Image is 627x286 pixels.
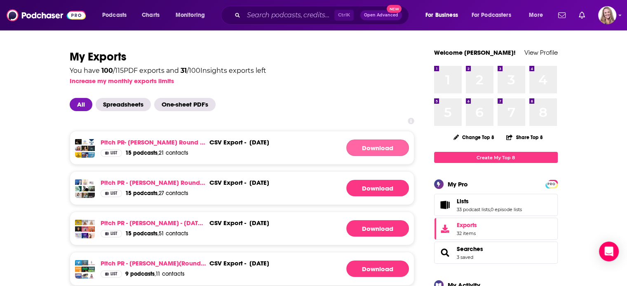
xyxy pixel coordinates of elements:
[110,191,117,195] span: List
[529,9,543,21] span: More
[437,199,453,211] a: Lists
[346,220,409,237] a: Generating File
[244,9,334,22] input: Search podcasts, credits, & more...
[181,67,187,74] span: 31
[425,9,458,21] span: For Business
[82,233,88,239] img: Sh!t That Goes On In Our Heads
[136,9,164,22] a: Charts
[82,179,88,186] img: Bold Business. Bold Faith. | Christian Business Coaching, Marketing Strategy, High Ticket Sales, ...
[88,146,95,152] img: Small Business Rundown
[75,226,82,233] img: State Of Mind with Maurice Benard
[88,226,95,233] img: The Goal Digger Podcast | Top Business and Marketing Podcast for Creatives, Entrepreneurs, and Wo...
[466,9,523,22] button: open menu
[70,77,174,85] button: Increase my monthly exports limits
[360,10,402,20] button: Open AdvancedNew
[88,152,95,159] img: The Good Advice Podcast: Do Business Better with Blake Binns
[82,267,88,273] img: Transfix
[457,245,483,253] a: Searches
[457,221,477,229] span: Exports
[547,181,557,187] a: PRO
[125,270,155,277] span: 9 podcasts
[110,232,117,236] span: List
[387,5,402,13] span: New
[490,207,491,212] span: ,
[364,13,398,17] span: Open Advanced
[547,181,557,187] span: PRO
[88,186,95,193] img: Next Level Podcast with Michael McIntyre
[598,6,616,24] img: User Profile
[75,179,82,186] img: The Carey Nieuwhof Leadership Podcast
[457,198,469,205] span: Lists
[209,259,246,267] div: export -
[82,146,88,152] img: The C-Suite Mentor - Business Growth for Small Business Leaders with Theresa Cantley
[75,186,82,193] img: The Faith & Work Podcast
[75,260,82,267] img: PayPod: The Payments and Fintech Podcast
[209,179,246,186] div: export -
[88,267,95,273] img: Trucking Matters From Reliance Partners
[523,9,553,22] button: open menu
[154,98,216,111] span: One-sheet PDF's
[249,259,269,267] div: [DATE]
[555,8,569,22] a: Show notifications dropdown
[434,152,558,163] a: Create My Top 8
[101,67,113,74] span: 100
[75,139,82,146] img: The Small Business School Podcast
[575,8,588,22] a: Show notifications dropdown
[70,98,92,111] span: All
[346,260,409,277] a: Generating File
[70,98,96,111] button: All
[209,179,222,186] span: csv
[82,152,88,159] img: The Duct Tape Marketing Podcast
[209,219,222,227] span: csv
[125,270,185,278] a: 9 podcasts,11 contacts
[598,6,616,24] span: Logged in as KirstinPitchPR
[88,179,95,186] img: Christian Business Insights
[437,247,453,258] a: Searches
[88,273,95,280] img: Trucking Risk and Insurance Podcast
[249,219,269,227] div: [DATE]
[88,233,95,239] img: The Fearless Female Entrepreneur
[434,242,558,264] span: Searches
[457,207,490,212] a: 33 podcast lists
[75,267,82,273] img: Payments on Fire™
[125,230,157,237] span: 15 podcasts
[346,140,409,156] a: Generating File
[82,260,88,267] img: The Grawe Pod
[75,193,82,199] img: The Do Gooders Podcast
[88,260,95,267] img: Kev Talks - REAL World Global Logistics
[125,230,188,237] a: 15 podcasts,51 contacts
[599,242,619,261] div: Open Intercom Messenger
[434,218,558,240] a: Exports
[209,259,222,267] span: csv
[449,132,500,142] button: Change Top 8
[457,254,473,260] a: 3 saved
[491,207,522,212] a: 0 episode lists
[249,179,269,186] div: [DATE]
[75,146,82,152] img: The Unscheduled CEO
[82,220,88,226] img: Long Winded with Gabby Windey
[88,193,95,199] img: Faith Driven Entrepreneur
[75,220,82,226] img: Mental Illness Happy Hour
[434,49,516,56] a: Welcome [PERSON_NAME]!
[420,9,468,22] button: open menu
[176,9,205,21] span: Monitoring
[434,194,558,216] span: Lists
[457,230,477,236] span: 32 items
[101,138,206,146] a: Pitch PR- [PERSON_NAME] Round 2 - [DATE] (Copy)
[102,9,127,21] span: Podcasts
[125,190,188,197] a: 15 podcasts,27 contacts
[524,49,558,56] a: View Profile
[82,193,88,199] img: Mere Christians
[142,9,160,21] span: Charts
[7,7,86,23] img: Podchaser - Follow, Share and Rate Podcasts
[472,9,511,21] span: For Podcasters
[70,49,414,64] h1: My Exports
[82,139,88,146] img: My Business On Purpose
[82,273,88,280] img: Logistics Unplugged™
[209,138,222,146] span: csv
[154,98,219,111] button: One-sheet PDF's
[75,273,82,280] img: RoadSigns A Transport Topics Podcast
[598,6,616,24] button: Show profile menu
